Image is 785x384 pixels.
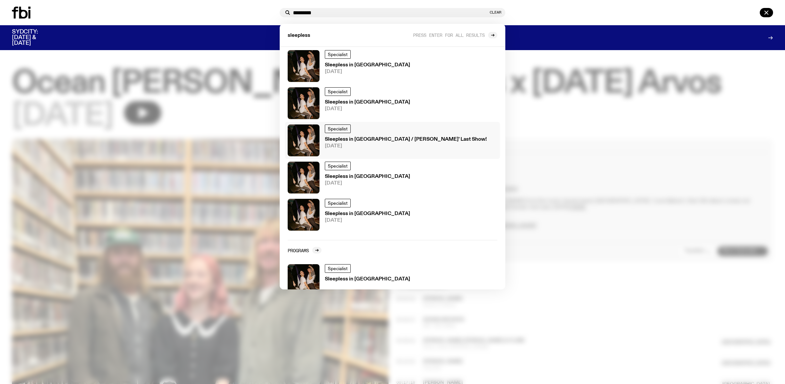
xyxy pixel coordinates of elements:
span: sleepless [288,33,310,38]
h3: Sleepless in [GEOGRAPHIC_DATA] [325,63,410,68]
h3: Sleepless in [GEOGRAPHIC_DATA] [325,277,410,282]
span: Press enter for all results [413,33,485,38]
img: Marcus Whale is on the left, bent to his knees and arching back with a gleeful look his face He i... [288,199,320,231]
a: Marcus Whale is on the left, bent to his knees and arching back with a gleeful look his face He i... [285,196,500,233]
button: Clear [490,11,501,14]
a: Press enter for all results [413,32,497,38]
span: [DATE] [325,144,487,149]
a: Marcus Whale is on the left, bent to his knees and arching back with a gleeful look his face He i... [285,47,500,85]
h3: SYDCITY: [DATE] & [DATE] [12,29,54,46]
h3: Sleepless in [GEOGRAPHIC_DATA] [325,211,410,216]
a: Marcus Whale is on the left, bent to his knees and arching back with a gleeful look his face He i... [285,122,500,159]
a: Marcus Whale is on the left, bent to his knees and arching back with a gleeful look his face He i... [285,262,500,299]
a: Marcus Whale is on the left, bent to his knees and arching back with a gleeful look his face He i... [285,159,500,196]
h2: Programs [288,248,309,253]
span: [DATE] [325,107,410,112]
h3: Sleepless in [GEOGRAPHIC_DATA] [325,174,410,179]
img: Marcus Whale is on the left, bent to his knees and arching back with a gleeful look his face He i... [288,50,320,82]
img: Marcus Whale is on the left, bent to his knees and arching back with a gleeful look his face He i... [288,162,320,193]
a: Programs [288,247,321,254]
img: Marcus Whale is on the left, bent to his knees and arching back with a gleeful look his face He i... [288,264,320,296]
span: [DATE] [325,69,410,74]
span: [DATE] [325,218,410,223]
a: Marcus Whale is on the left, bent to his knees and arching back with a gleeful look his face He i... [285,85,500,122]
h3: Sleepless in [GEOGRAPHIC_DATA] [325,100,410,105]
img: Marcus Whale is on the left, bent to his knees and arching back with a gleeful look his face He i... [288,87,320,119]
img: Marcus Whale is on the left, bent to his knees and arching back with a gleeful look his face He i... [288,124,320,156]
span: [DATE] [325,181,410,186]
h3: Sleepless in [GEOGRAPHIC_DATA] / [PERSON_NAME]' Last Show! [325,137,487,142]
